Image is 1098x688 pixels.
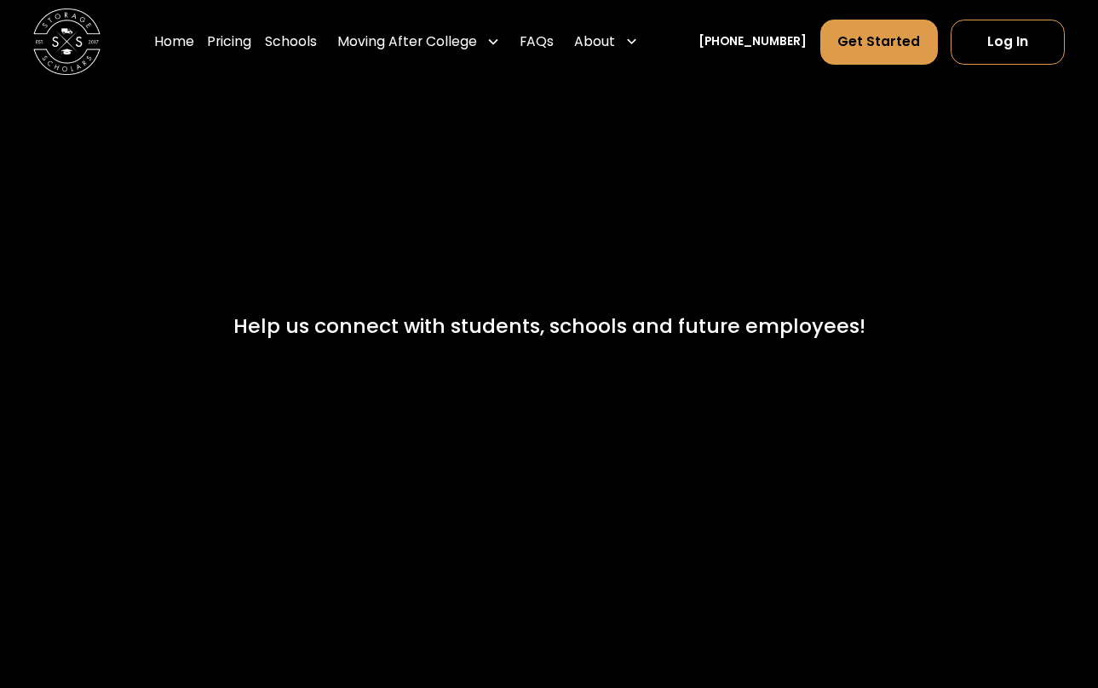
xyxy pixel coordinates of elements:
[331,19,507,66] div: Moving After College
[574,32,615,52] div: About
[520,19,554,66] a: FAQs
[33,9,100,75] img: Storage Scholars main logo
[154,19,194,66] a: Home
[951,20,1064,65] a: Log In
[337,32,477,52] div: Moving After College
[567,19,645,66] div: About
[265,19,317,66] a: Schools
[207,19,251,66] a: Pricing
[820,20,938,65] a: Get Started
[233,311,865,341] div: Help us connect with students, schools and future employees!
[698,33,807,51] a: [PHONE_NUMBER]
